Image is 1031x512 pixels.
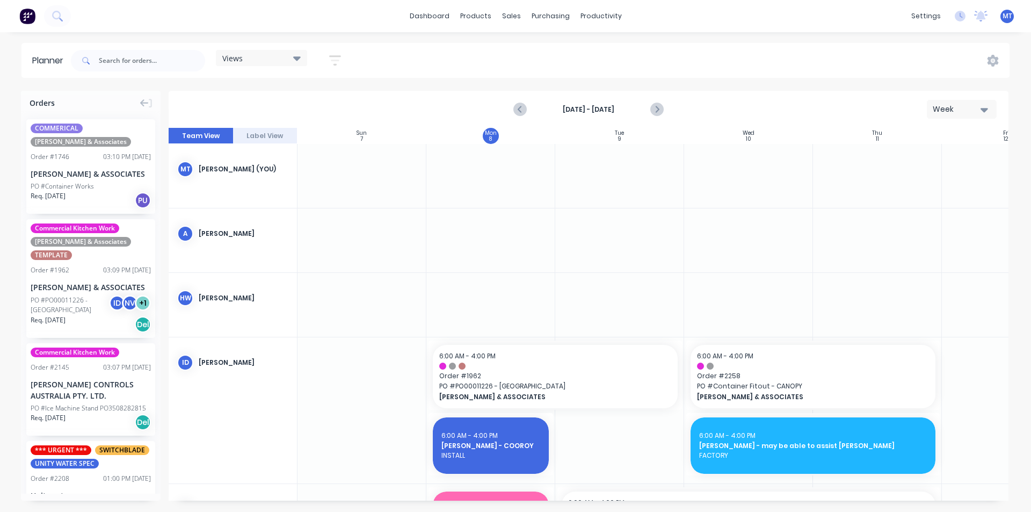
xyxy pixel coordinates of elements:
[177,161,193,177] div: mt
[489,136,492,142] div: 8
[177,355,193,371] div: ID
[31,250,72,260] span: TEMPLATE
[872,130,882,136] div: Thu
[575,8,627,24] div: productivity
[177,226,193,242] div: A
[535,105,642,114] strong: [DATE] - [DATE]
[31,403,146,413] div: PO #Ice Machine Stand PO3508282815
[103,363,151,372] div: 03:07 PM [DATE]
[439,371,671,381] span: Order # 1962
[357,130,367,136] div: Sun
[439,381,671,391] span: PO # PO00011226 - [GEOGRAPHIC_DATA]
[135,316,151,333] div: Del
[441,451,540,460] span: INSTALL
[1003,11,1012,21] span: MT
[233,128,297,144] button: Label View
[31,474,69,484] div: Order # 2208
[746,136,751,142] div: 10
[697,371,929,381] span: Order # 2258
[360,136,363,142] div: 7
[697,392,906,402] span: [PERSON_NAME] & ASSOCIATES
[169,128,233,144] button: Team View
[177,290,193,306] div: HW
[31,413,66,423] span: Req. [DATE]
[199,358,288,367] div: [PERSON_NAME]
[31,168,151,179] div: [PERSON_NAME] & ASSOCIATES
[618,136,621,142] div: 9
[19,8,35,24] img: Factory
[31,348,119,357] span: Commercial Kitchen Work
[31,124,83,133] span: COMMERICAL
[99,50,205,71] input: Search for orders...
[876,136,879,142] div: 11
[199,293,288,303] div: [PERSON_NAME]
[199,229,288,239] div: [PERSON_NAME]
[31,315,66,325] span: Req. [DATE]
[439,351,496,360] span: 6:00 AM - 4:00 PM
[697,351,753,360] span: 6:00 AM - 4:00 PM
[135,414,151,430] div: Del
[31,237,131,247] span: [PERSON_NAME] & Associates
[441,431,498,440] span: 6:00 AM - 4:00 PM
[103,474,151,484] div: 01:00 PM [DATE]
[1004,136,1008,142] div: 12
[743,130,754,136] div: Wed
[222,53,243,64] span: Views
[31,459,99,468] span: UNITY WATER SPEC
[485,130,497,136] div: Mon
[31,191,66,201] span: Req. [DATE]
[568,498,625,507] span: 6:00 AM - 4:00 PM
[109,295,125,311] div: ID
[933,104,982,115] div: Week
[526,8,575,24] div: purchasing
[404,8,455,24] a: dashboard
[135,192,151,208] div: PU
[103,152,151,162] div: 03:10 PM [DATE]
[30,97,55,109] span: Orders
[927,100,997,119] button: Week
[1003,130,1010,136] div: Fri
[31,490,151,501] div: Unitywater
[699,451,927,460] span: FACTORY
[455,8,497,24] div: products
[122,295,138,311] div: NV
[699,441,927,451] span: [PERSON_NAME] - may be able to assist [PERSON_NAME]
[441,441,540,451] span: [PERSON_NAME] - COOROY
[439,392,648,402] span: [PERSON_NAME] & ASSOCIATES
[31,379,151,401] div: [PERSON_NAME] CONTROLS AUSTRALIA PTY. LTD.
[31,137,131,147] span: [PERSON_NAME] & Associates
[31,223,119,233] span: Commercial Kitchen Work
[95,445,149,455] span: SWITCHBLADE
[103,265,151,275] div: 03:09 PM [DATE]
[906,8,946,24] div: settings
[31,265,69,275] div: Order # 1962
[199,164,288,174] div: [PERSON_NAME] (You)
[32,54,69,67] div: Planner
[497,8,526,24] div: sales
[31,152,69,162] div: Order # 1746
[699,431,756,440] span: 6:00 AM - 4:00 PM
[31,295,112,315] div: PO #PO00011226 - [GEOGRAPHIC_DATA]
[31,363,69,372] div: Order # 2145
[31,282,151,293] div: [PERSON_NAME] & ASSOCIATES
[697,381,929,391] span: PO # Container Fitout - CANOPY
[615,130,624,136] div: Tue
[135,295,151,311] div: + 1
[31,182,94,191] div: PO #Container Works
